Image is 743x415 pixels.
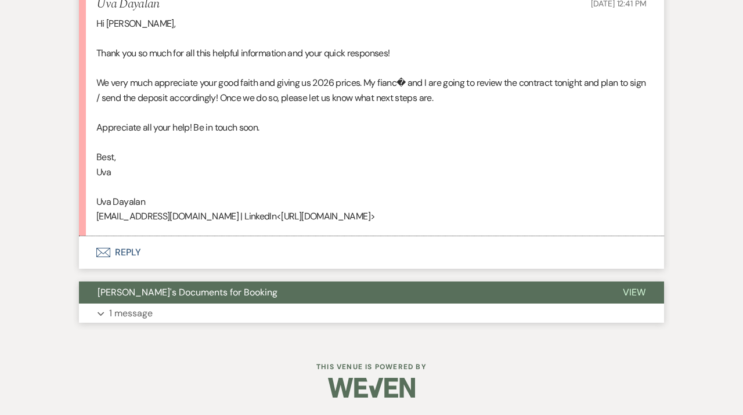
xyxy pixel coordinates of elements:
[96,16,647,224] div: Hi [PERSON_NAME], Thank you so much for all this helpful information and your quick responses! We...
[623,286,645,298] span: View
[79,282,604,304] button: [PERSON_NAME]'s Documents for Booking
[98,286,277,298] span: [PERSON_NAME]'s Documents for Booking
[328,367,415,408] img: Weven Logo
[109,306,153,321] p: 1 message
[604,282,664,304] button: View
[79,236,664,269] button: Reply
[79,304,664,323] button: 1 message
